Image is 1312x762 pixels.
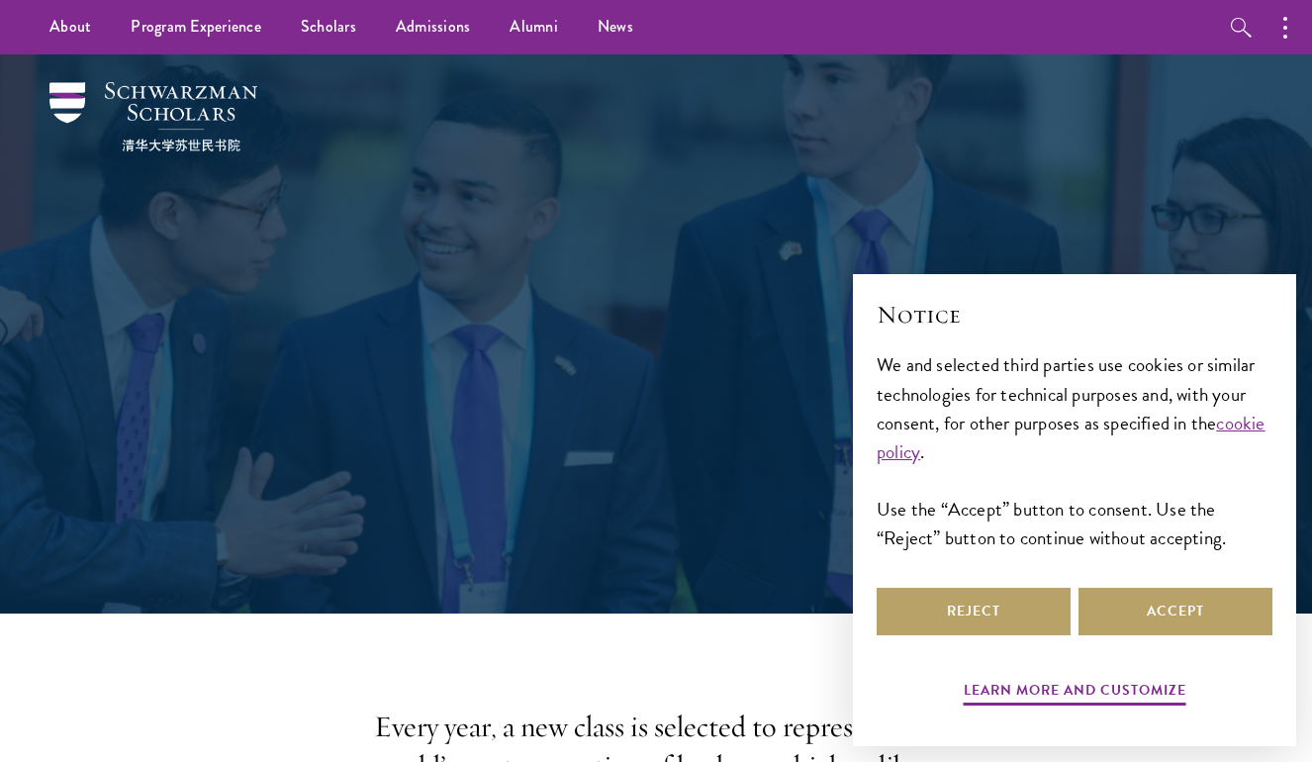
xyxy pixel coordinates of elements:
div: We and selected third parties use cookies or similar technologies for technical purposes and, wit... [877,350,1272,551]
a: cookie policy [877,409,1265,466]
button: Learn more and customize [964,678,1186,709]
button: Reject [877,588,1071,635]
h2: Notice [877,298,1272,332]
img: Schwarzman Scholars [49,82,257,151]
button: Accept [1078,588,1272,635]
